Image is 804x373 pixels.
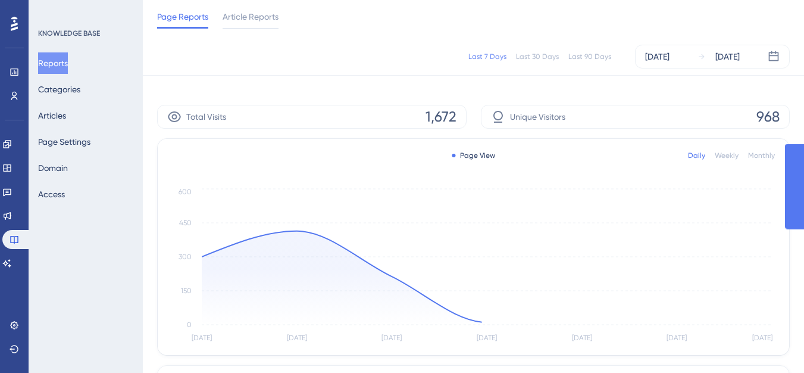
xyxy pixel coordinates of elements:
button: Domain [38,157,68,179]
span: Page Reports [157,10,208,24]
tspan: [DATE] [381,334,402,342]
div: KNOWLEDGE BASE [38,29,100,38]
tspan: 150 [181,287,192,295]
div: Weekly [715,151,739,160]
tspan: 450 [179,219,192,227]
tspan: [DATE] [572,334,592,342]
tspan: [DATE] [667,334,687,342]
tspan: 600 [179,188,192,196]
tspan: [DATE] [287,334,307,342]
div: Last 30 Days [516,52,559,61]
button: Access [38,184,65,205]
div: [DATE] [715,49,740,64]
tspan: [DATE] [477,334,497,342]
span: 1,672 [426,107,456,126]
button: Categories [38,79,80,100]
div: [DATE] [645,49,670,64]
button: Reports [38,52,68,74]
span: Total Visits [186,110,226,124]
tspan: 300 [179,253,192,261]
button: Articles [38,105,66,126]
div: Last 7 Days [468,52,506,61]
div: Daily [688,151,705,160]
div: Monthly [748,151,775,160]
div: Page View [452,151,495,160]
tspan: 0 [187,321,192,329]
tspan: [DATE] [192,334,212,342]
tspan: [DATE] [752,334,772,342]
button: Page Settings [38,131,90,153]
div: Last 90 Days [568,52,611,61]
span: 968 [756,107,780,126]
span: Article Reports [223,10,279,24]
span: Unique Visitors [510,110,565,124]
